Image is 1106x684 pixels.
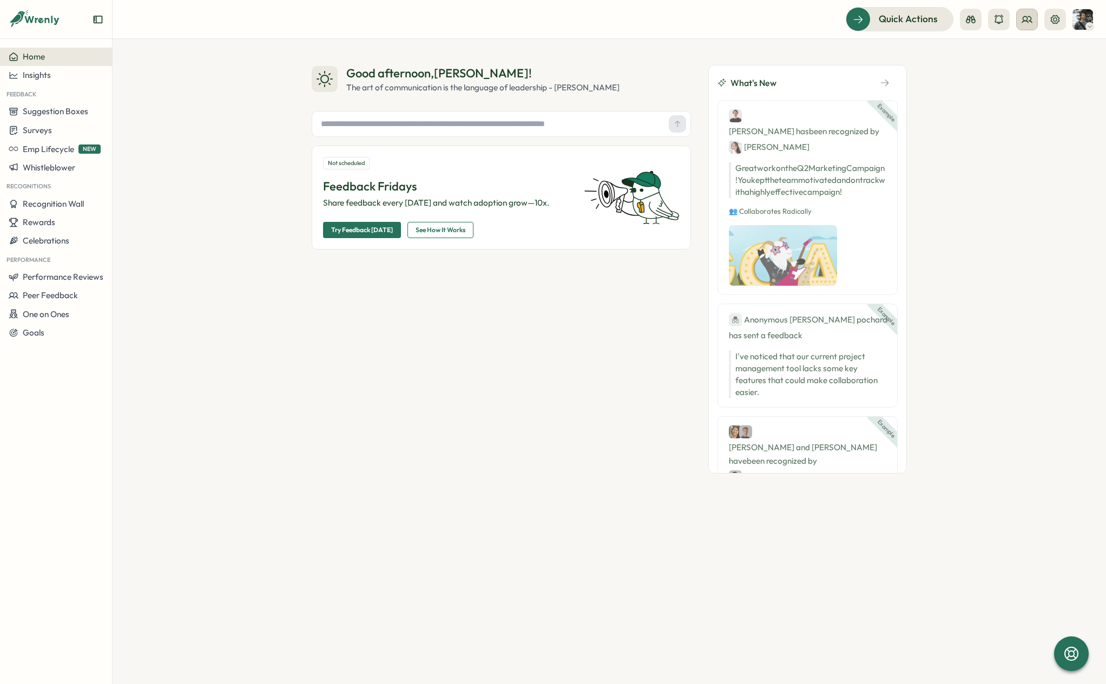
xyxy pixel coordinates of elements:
p: 👥 Collaborates Radically [729,207,886,216]
img: Jane [729,141,742,154]
img: Ben [729,109,742,122]
div: Not scheduled [323,157,370,169]
button: Try Feedback [DATE] [323,222,401,238]
img: Recognition Image [729,225,837,286]
div: [PERSON_NAME] has been recognized by [729,109,886,154]
span: Goals [23,327,44,338]
p: I've noticed that our current project management tool lacks some key features that could make col... [735,351,886,398]
span: Home [23,51,45,62]
span: See How It Works [416,222,465,238]
span: Quick Actions [879,12,938,26]
span: NEW [78,144,101,154]
span: Rewards [23,217,55,227]
span: One on Ones [23,309,69,319]
div: Good afternoon , [PERSON_NAME] ! [346,65,620,82]
span: Whistleblower [23,162,75,173]
div: [PERSON_NAME] [729,470,809,483]
button: See How It Works [407,222,473,238]
div: Anonymous [PERSON_NAME] pochard [729,313,887,326]
div: [PERSON_NAME] and [PERSON_NAME] have been recognized by [729,425,886,483]
span: Surveys [23,125,52,135]
p: Feedback Fridays [323,178,571,195]
button: Quick Actions [846,7,953,31]
span: Peer Feedback [23,290,78,300]
div: The art of communication is the language of leadership - [PERSON_NAME] [346,82,620,94]
div: has sent a feedback [729,313,886,342]
span: Recognition Wall [23,199,84,209]
img: Carlos [729,470,742,483]
span: Insights [23,70,51,80]
span: What's New [730,76,776,90]
div: [PERSON_NAME] [729,140,809,154]
p: Great work on the Q2 Marketing Campaign! You kept the team motivated and on track with a highly e... [729,162,886,198]
span: Celebrations [23,235,69,246]
span: Suggestion Boxes [23,106,88,116]
span: Try Feedback [DATE] [331,222,393,238]
img: Jason Sloop [1072,9,1093,30]
img: Jack [739,425,752,438]
button: Expand sidebar [93,14,103,25]
img: Cassie [729,425,742,438]
span: Performance Reviews [23,272,103,282]
span: Emp Lifecycle [23,144,74,154]
p: Share feedback every [DATE] and watch adoption grow—10x. [323,197,571,209]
